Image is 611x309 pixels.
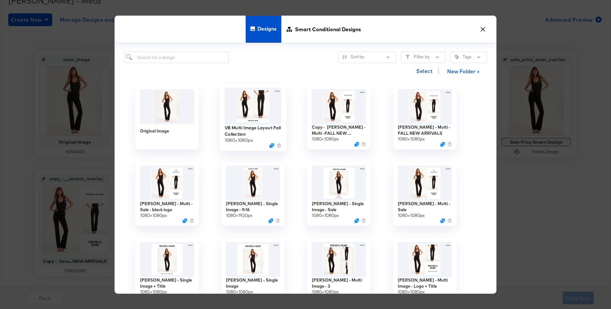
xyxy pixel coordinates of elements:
svg: Duplicate [355,142,359,146]
svg: Filter [405,55,410,59]
img: -ORpGS8tH9WYLivwvUBaFw.jpg [398,166,452,201]
div: [PERSON_NAME] - Multi - Sale - black logo1080×1080pxDuplicate [135,162,199,226]
div: 1080 × 1080 px [140,212,167,219]
span: Designs [257,15,277,43]
button: TagTags [450,52,487,63]
svg: Duplicate [440,218,445,223]
img: COREBSS6330_BLACK_01.jpg [140,89,194,124]
img: agzXXz_YWCS0HnTOAWRRSw.jpg [140,166,194,201]
div: 1080 × 1080 px [140,289,167,295]
div: [PERSON_NAME] - Multi - Sale - black logo [140,201,194,212]
svg: Duplicate [269,143,274,148]
div: 1080 × 1080 px [398,136,425,142]
button: × [477,22,488,33]
img: Yn4L1UzXB01Mq2Ys86wJAg.jpg [398,89,452,124]
div: [PERSON_NAME] - Single Image - Sale [312,201,366,212]
svg: Duplicate [269,218,273,223]
input: Search for a design [124,52,229,63]
div: [PERSON_NAME] - Multi Image - 31080×1080px [307,239,371,302]
button: SlidersSort by [338,52,396,63]
div: 1080 × 1080 px [398,289,425,295]
img: vTyNT_mp2frQhejyxqsdtA.jpg [312,242,366,277]
div: VB Multi Image Layout Fall Collection1080×1080pxDuplicate [220,84,286,151]
img: -v6c8rf-1HZABieTGeBmZQ.jpg [398,242,452,277]
div: [PERSON_NAME] - Multi Image - 3 [312,277,366,289]
div: [PERSON_NAME] - Single Image - Sale1080×1080pxDuplicate [307,162,371,226]
div: 1080 × 1080 px [312,136,339,142]
svg: Duplicate [183,218,187,223]
svg: Tag [455,55,459,59]
div: [PERSON_NAME] - Multi -FALL NEW ARRIVALS [398,124,452,136]
img: KDJhF4An5NGoT5TzQmx9ww.jpg [140,242,194,277]
div: VB Multi Image Layout Fall Collection [225,125,282,137]
div: Copy - [PERSON_NAME] - Multi -FALL NEW ARRIVALS [312,124,366,136]
div: 1080 × 1080 px [312,289,339,295]
div: [PERSON_NAME] - Single Image1080×1080px [221,239,285,302]
span: Smart Conditional Designs [295,15,361,43]
button: Select [414,65,435,77]
button: New Folder + [442,66,485,78]
img: ADHuHClNRz6Ex0BTtgHsXA.jpg [225,88,282,124]
img: PVV9f8t22BovCbA5cFhVBQ.jpg [312,166,366,201]
img: Rd3vid3HJ22gyYp8UkM-rw.jpg [312,89,366,124]
img: XqPGL18thyPJMe2Qe31MaA.jpg [226,242,280,277]
div: [PERSON_NAME] - Single Image + Title1080×1080px [135,239,199,302]
div: [PERSON_NAME] - Single Image - 9:161080×1920pxDuplicate [221,162,285,226]
div: [PERSON_NAME] - Single Image + Title [140,277,194,289]
div: [PERSON_NAME] - Multi Image - Logo + Title [398,277,452,289]
div: 1080 × 1080 px [226,289,253,295]
div: Original Image [140,128,169,134]
div: 1080 × 1080 px [398,212,425,219]
div: 1080 × 1080 px [312,212,339,219]
div: 1080 × 1080 px [225,137,253,143]
div: [PERSON_NAME] - Multi - Sale1080×1080pxDuplicate [393,162,457,226]
div: [PERSON_NAME] - Multi - Sale [398,201,452,212]
div: [PERSON_NAME] - Single Image - 9:16 [226,201,280,212]
img: h7x3wvIymuxyu0ZImWYZ4Q.jpg [226,166,280,201]
div: [PERSON_NAME] - Single Image [226,277,280,289]
div: 1080 × 1920 px [226,212,252,219]
div: [PERSON_NAME] - Multi -FALL NEW ARRIVALS1080×1080pxDuplicate [393,86,457,149]
div: [PERSON_NAME] - Multi Image - Logo + Title1080×1080px [393,239,457,302]
svg: Sliders [342,55,347,59]
svg: Duplicate [355,218,359,223]
span: Select [416,67,432,75]
div: Original Image [135,86,199,149]
svg: Duplicate [440,142,445,146]
button: FilterFilter by [401,52,446,63]
div: Copy - [PERSON_NAME] - Multi -FALL NEW ARRIVALS1080×1080pxDuplicate [307,86,371,149]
